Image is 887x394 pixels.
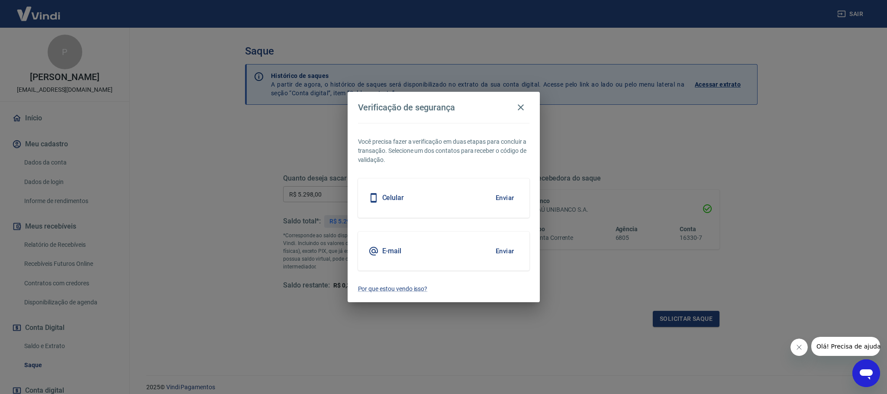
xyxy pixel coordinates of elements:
iframe: Botão para abrir a janela de mensagens [852,359,880,387]
a: Por que estou vendo isso? [358,284,529,294]
h5: Celular [382,194,404,202]
h4: Verificação de segurança [358,102,455,113]
button: Enviar [491,189,519,207]
h5: E-mail [382,247,402,255]
button: Enviar [491,242,519,260]
iframe: Mensagem da empresa [811,337,880,356]
p: Você precisa fazer a verificação em duas etapas para concluir a transação. Selecione um dos conta... [358,137,529,165]
iframe: Fechar mensagem [790,339,808,356]
span: Olá! Precisa de ajuda? [5,6,73,13]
